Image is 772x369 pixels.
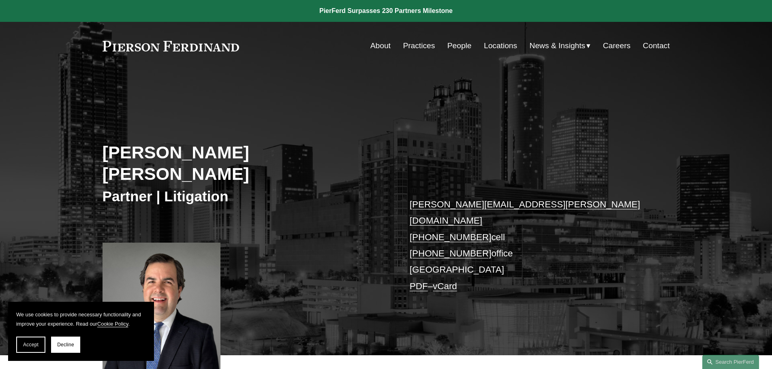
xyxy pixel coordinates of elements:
a: folder dropdown [530,38,591,53]
a: Contact [643,38,669,53]
a: vCard [433,281,457,291]
a: Careers [603,38,631,53]
a: PDF [410,281,428,291]
p: cell office [GEOGRAPHIC_DATA] – [410,196,646,294]
a: People [447,38,472,53]
a: About [370,38,391,53]
a: Locations [484,38,517,53]
a: Search this site [702,355,759,369]
a: [PERSON_NAME][EMAIL_ADDRESS][PERSON_NAME][DOMAIN_NAME] [410,199,640,226]
a: [PHONE_NUMBER] [410,248,492,258]
a: Cookie Policy [97,321,128,327]
section: Cookie banner [8,302,154,361]
span: Accept [23,342,38,348]
button: Accept [16,337,45,353]
a: Practices [403,38,435,53]
h3: Partner | Litigation [103,188,386,205]
h2: [PERSON_NAME] [PERSON_NAME] [103,142,386,184]
a: [PHONE_NUMBER] [410,232,492,242]
p: We use cookies to provide necessary functionality and improve your experience. Read our . [16,310,146,328]
button: Decline [51,337,80,353]
span: Decline [57,342,74,348]
span: News & Insights [530,39,586,53]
